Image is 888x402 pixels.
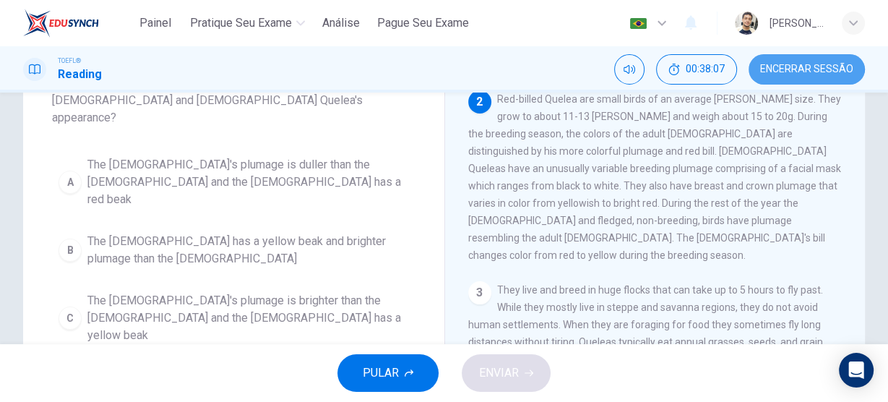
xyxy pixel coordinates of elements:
span: Pague Seu Exame [377,14,469,32]
img: EduSynch logo [23,9,99,38]
span: During the breeding season what happens to the [DEMOGRAPHIC_DATA] and [DEMOGRAPHIC_DATA] Quelea's... [52,74,415,127]
div: B [59,239,82,262]
div: Open Intercom Messenger [839,353,874,388]
div: [PERSON_NAME] [770,14,824,32]
span: Encerrar Sessão [760,64,853,75]
img: pt [629,18,647,29]
div: 2 [468,90,491,114]
span: The [DEMOGRAPHIC_DATA]'s plumage is duller than the [DEMOGRAPHIC_DATA] and the [DEMOGRAPHIC_DATA]... [87,156,409,208]
button: Pague Seu Exame [371,10,475,36]
button: BThe [DEMOGRAPHIC_DATA] has a yellow beak and brighter plumage than the [DEMOGRAPHIC_DATA] [52,226,415,274]
button: Análise [316,10,366,36]
button: AThe [DEMOGRAPHIC_DATA]'s plumage is duller than the [DEMOGRAPHIC_DATA] and the [DEMOGRAPHIC_DATA... [52,150,415,215]
div: 3 [468,281,491,304]
span: Análise [322,14,360,32]
span: They live and breed in huge flocks that can take up to 5 hours to fly past. While they mostly liv... [468,284,825,382]
span: TOEFL® [58,56,81,66]
div: Esconder [656,54,737,85]
button: Painel [132,10,178,36]
button: 00:38:07 [656,54,737,85]
div: Silenciar [614,54,645,85]
span: 00:38:07 [686,64,725,75]
div: C [59,307,82,330]
button: CThe [DEMOGRAPHIC_DATA]'s plumage is brighter than the [DEMOGRAPHIC_DATA] and the [DEMOGRAPHIC_DA... [52,286,415,351]
div: A [59,171,82,194]
span: PULAR [363,363,399,383]
span: Painel [139,14,171,32]
span: The [DEMOGRAPHIC_DATA]'s plumage is brighter than the [DEMOGRAPHIC_DATA] and the [DEMOGRAPHIC_DAT... [87,292,409,344]
button: Encerrar Sessão [749,54,865,85]
a: EduSynch logo [23,9,132,38]
button: Pratique seu exame [184,10,311,36]
h1: Reading [58,66,102,83]
span: The [DEMOGRAPHIC_DATA] has a yellow beak and brighter plumage than the [DEMOGRAPHIC_DATA] [87,233,409,268]
img: Profile picture [735,12,758,35]
span: Pratique seu exame [190,14,292,32]
button: PULAR [337,354,439,392]
span: Red-billed Quelea are small birds of an average [PERSON_NAME] size. They grow to about 11-13 [PER... [468,93,841,261]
